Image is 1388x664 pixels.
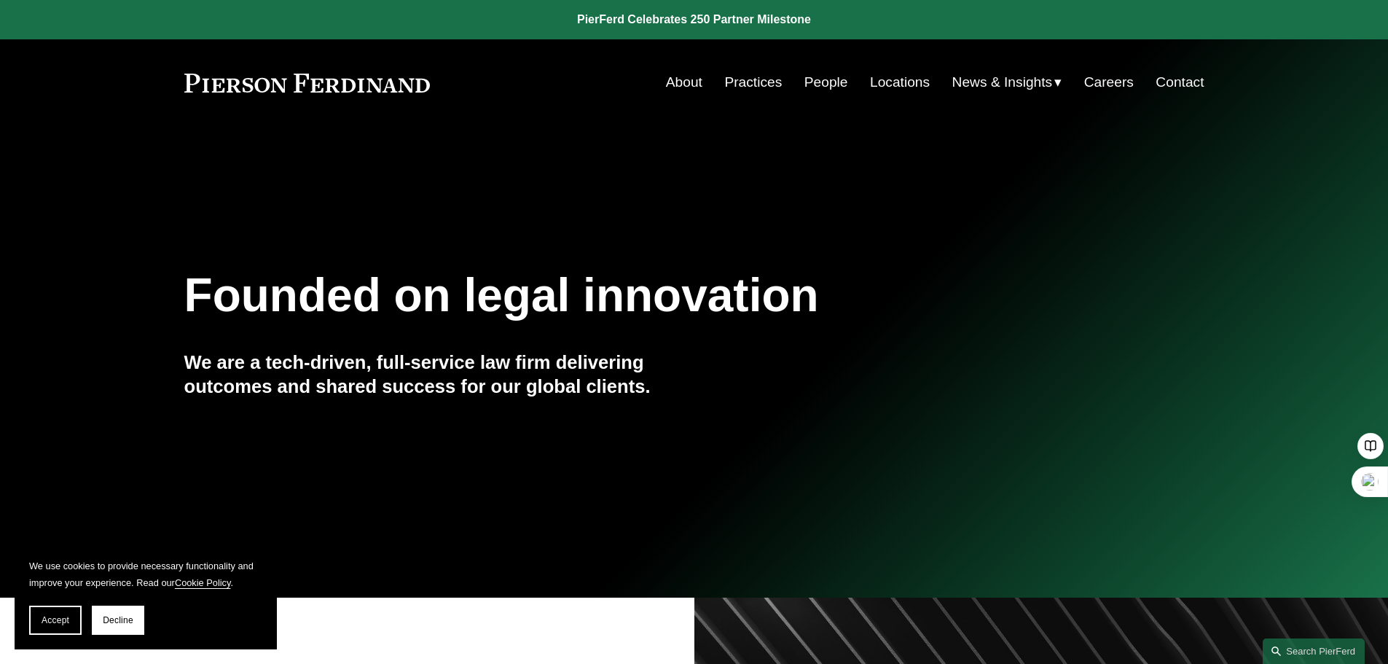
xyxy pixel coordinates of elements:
span: Decline [103,615,133,625]
p: We use cookies to provide necessary functionality and improve your experience. Read our . [29,558,262,591]
a: Cookie Policy [175,577,231,588]
a: About [666,69,702,96]
a: folder dropdown [952,69,1062,96]
span: News & Insights [952,70,1053,95]
a: Practices [724,69,782,96]
h4: We are a tech-driven, full-service law firm delivering outcomes and shared success for our global... [184,351,694,398]
h1: Founded on legal innovation [184,269,1035,322]
button: Accept [29,606,82,635]
a: Locations [870,69,930,96]
a: Careers [1084,69,1134,96]
a: Search this site [1263,638,1365,664]
button: Decline [92,606,144,635]
a: People [804,69,848,96]
section: Cookie banner [15,543,277,649]
a: Contact [1156,69,1204,96]
span: Accept [42,615,69,625]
